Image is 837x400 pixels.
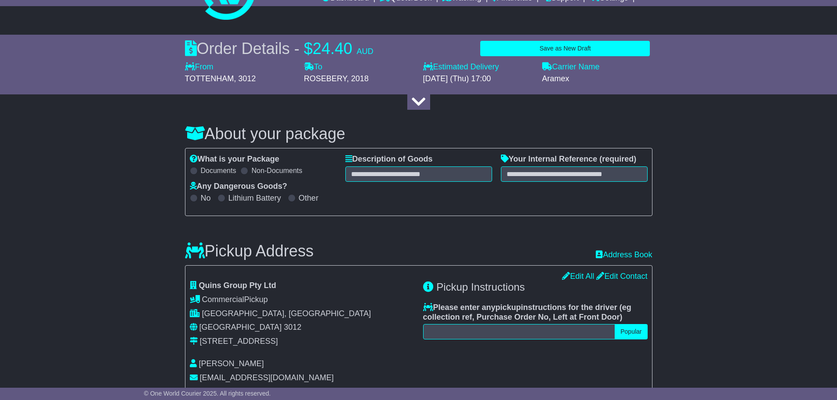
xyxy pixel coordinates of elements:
span: Commercial [202,295,244,304]
span: , 3012 [234,74,256,83]
span: $ [304,40,313,58]
span: [GEOGRAPHIC_DATA] [199,323,282,332]
label: From [185,62,214,72]
label: Any Dangerous Goods? [190,182,287,191]
span: 3012 [284,323,301,332]
span: 24.40 [313,40,352,58]
label: Please enter any instructions for the driver ( ) [423,303,648,322]
div: [DATE] (Thu) 17:00 [423,74,533,84]
span: pickup [496,303,521,312]
div: Pickup [190,295,414,305]
a: Address Book [596,250,652,260]
span: eg collection ref, Purchase Order No, Left at Front Door [423,303,631,321]
label: Carrier Name [542,62,600,72]
span: 03 93180058 [199,387,245,396]
button: Save as New Draft [480,41,650,56]
span: © One World Courier 2025. All rights reserved. [144,390,271,397]
label: Your Internal Reference (required) [501,155,637,164]
span: AUD [357,47,373,56]
span: ROSEBERY [304,74,347,83]
label: Description of Goods [345,155,433,164]
label: What is your Package [190,155,279,164]
label: No [201,194,211,203]
a: Edit Contact [596,272,647,281]
span: [GEOGRAPHIC_DATA], [GEOGRAPHIC_DATA] [202,309,371,318]
div: [STREET_ADDRESS] [200,337,278,346]
div: Order Details - [185,39,373,58]
div: Aramex [542,74,652,84]
span: Quins Group Pty Ltd [199,281,276,290]
label: Estimated Delivery [423,62,533,72]
button: Popular [615,324,647,339]
label: To [304,62,322,72]
a: Edit All [562,272,594,281]
span: [EMAIL_ADDRESS][DOMAIN_NAME] [200,373,334,382]
span: TOTTENHAM [185,74,234,83]
span: Pickup Instructions [436,281,525,293]
label: Non-Documents [251,166,302,175]
label: Other [299,194,319,203]
span: , 2018 [347,74,369,83]
label: Lithium Battery [228,194,281,203]
h3: About your package [185,125,652,143]
h3: Pickup Address [185,242,314,260]
label: Documents [201,166,236,175]
span: [PERSON_NAME] [199,359,264,368]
